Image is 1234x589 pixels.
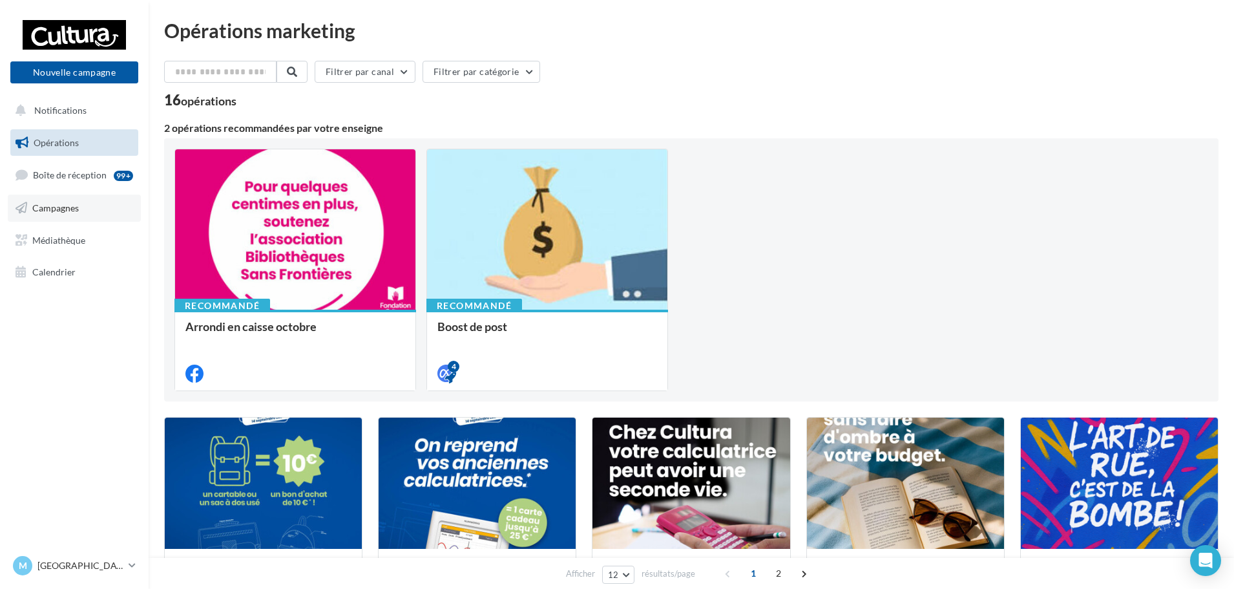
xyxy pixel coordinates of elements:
button: Filtrer par canal [315,61,415,83]
a: Boîte de réception99+ [8,161,141,189]
div: Recommandé [426,299,522,313]
div: 16 [164,93,236,107]
span: 1 [743,563,764,584]
span: Campagnes [32,202,79,213]
p: [GEOGRAPHIC_DATA] [37,559,123,572]
a: Calendrier [8,259,141,286]
div: Opérations marketing [164,21,1218,40]
div: 2 opérations recommandées par votre enseigne [164,123,1218,133]
a: Médiathèque [8,227,141,254]
div: 99+ [114,171,133,181]
button: Nouvelle campagne [10,61,138,83]
div: 4 [448,361,459,372]
a: Opérations [8,129,141,156]
div: opérations [181,95,236,107]
button: Filtrer par catégorie [423,61,540,83]
span: Notifications [34,105,87,116]
button: Notifications [8,97,136,124]
div: Arrondi en caisse octobre [185,320,405,346]
div: Open Intercom Messenger [1190,545,1221,576]
span: 2 [768,563,789,584]
span: Médiathèque [32,234,85,245]
span: Calendrier [32,266,76,277]
span: 12 [608,570,619,580]
span: résultats/page [642,568,695,580]
a: M [GEOGRAPHIC_DATA] [10,553,138,578]
button: 12 [602,566,635,584]
span: Opérations [34,137,79,148]
div: Recommandé [174,299,270,313]
div: Boost de post [437,320,657,346]
span: Boîte de réception [33,169,107,180]
span: M [19,559,27,572]
span: Afficher [566,568,595,580]
a: Campagnes [8,195,141,222]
